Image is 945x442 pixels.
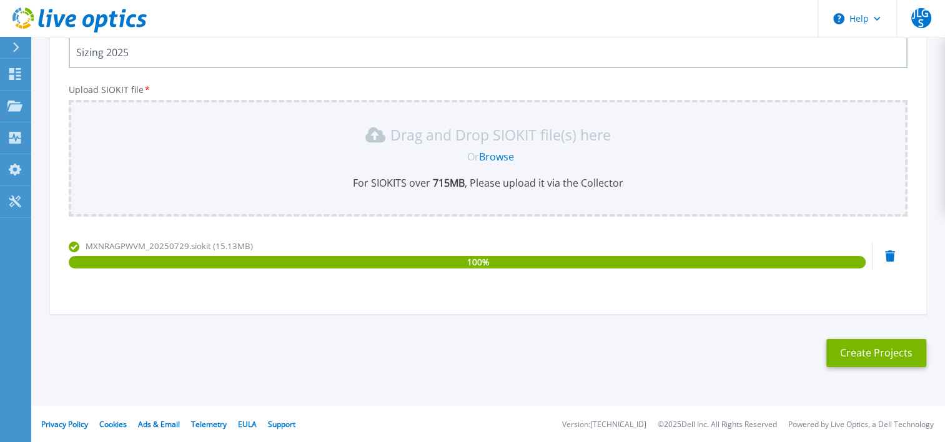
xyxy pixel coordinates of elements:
a: Telemetry [191,419,227,430]
button: Create Projects [826,339,926,367]
a: Ads & Email [138,419,180,430]
p: For SIOKITS over , Please upload it via the Collector [76,176,900,190]
p: Drag and Drop SIOKIT file(s) here [390,129,611,141]
a: Support [268,419,295,430]
p: Upload SIOKIT file [69,85,908,95]
li: Version: [TECHNICAL_ID] [562,421,646,429]
li: Powered by Live Optics, a Dell Technology [788,421,934,429]
span: 100 % [467,256,489,268]
a: EULA [238,419,257,430]
span: MXNRAGPWVM_20250729.siokit (15.13MB) [86,240,253,252]
b: 715 MB [430,176,465,190]
span: JLGS [911,8,931,28]
li: © 2025 Dell Inc. All Rights Reserved [658,421,777,429]
a: Cookies [99,419,127,430]
a: Privacy Policy [41,419,88,430]
span: Or [467,150,479,164]
input: Enter Project Name [69,37,908,68]
a: Browse [479,150,514,164]
div: Drag and Drop SIOKIT file(s) here OrBrowseFor SIOKITS over 715MB, Please upload it via the Collector [76,125,900,190]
